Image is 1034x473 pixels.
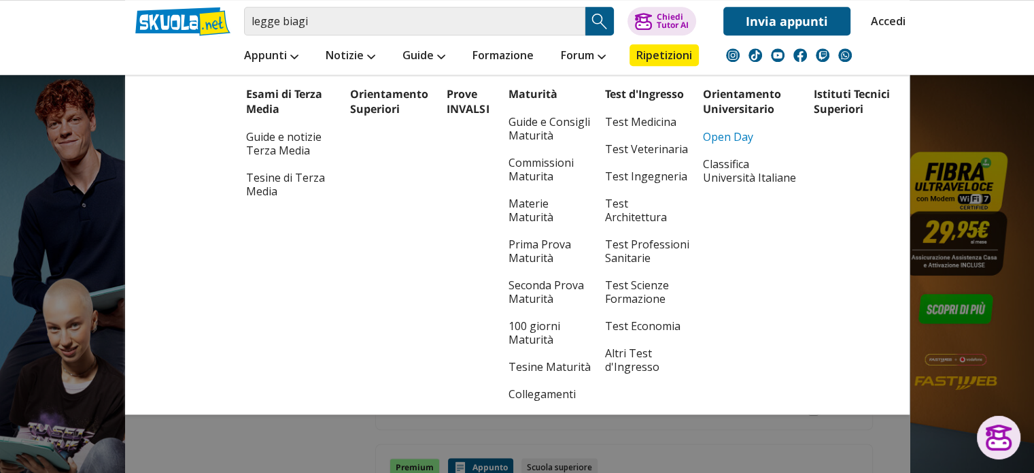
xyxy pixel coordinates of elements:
a: Orientamento Superiori [350,86,428,116]
a: Test Architettura [605,190,689,231]
a: Prima Prova Maturità [509,231,591,272]
img: facebook [793,48,807,62]
a: Test Professioni Sanitarie [605,231,689,272]
img: youtube [771,48,785,62]
a: Tesine Maturità [509,353,591,380]
a: Test d'Ingresso [605,86,684,101]
a: Accedi [871,7,899,35]
a: Guide [399,44,449,69]
div: Chiedi Tutor AI [656,13,688,29]
a: Classifica Università Italiane [703,150,800,191]
a: Appunti [241,44,302,69]
a: Formazione [469,44,537,69]
button: Search Button [585,7,614,35]
a: Commissioni Maturita [509,149,591,190]
img: twitch [816,48,829,62]
a: Test Economia [605,312,689,340]
button: ChiediTutor AI [627,7,696,35]
a: Materie Maturità [509,190,591,231]
img: Cerca appunti, riassunti o versioni [589,11,610,31]
a: Collegamenti [509,380,591,408]
input: Cerca appunti, riassunti o versioni [244,7,585,35]
a: Maturità [509,86,557,101]
a: Seconda Prova Maturità [509,272,591,312]
a: Test Medicina [605,108,689,135]
a: Test Ingegneria [605,163,689,190]
a: 100 giorni Maturità [509,312,591,353]
a: Istituti Tecnici Superiori [814,86,890,116]
a: Prove INVALSI [447,86,489,116]
a: Orientamento Universitario [703,86,781,116]
a: Invia appunti [723,7,850,35]
a: Tesine di Terza Media [246,164,337,205]
a: Test Scienze Formazione [605,272,689,312]
a: Test Veterinaria [605,135,689,163]
a: Esami di Terza Media [246,86,322,116]
a: Guide e notizie Terza Media [246,123,337,164]
a: Forum [557,44,609,69]
a: Ripetizioni [630,44,699,66]
img: tiktok [748,48,762,62]
a: Guide e Consigli Maturità [509,108,591,149]
a: Altri Test d'Ingresso [605,340,689,380]
a: Notizie [322,44,379,69]
img: instagram [726,48,740,62]
img: WhatsApp [838,48,852,62]
a: Open Day [703,123,800,150]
